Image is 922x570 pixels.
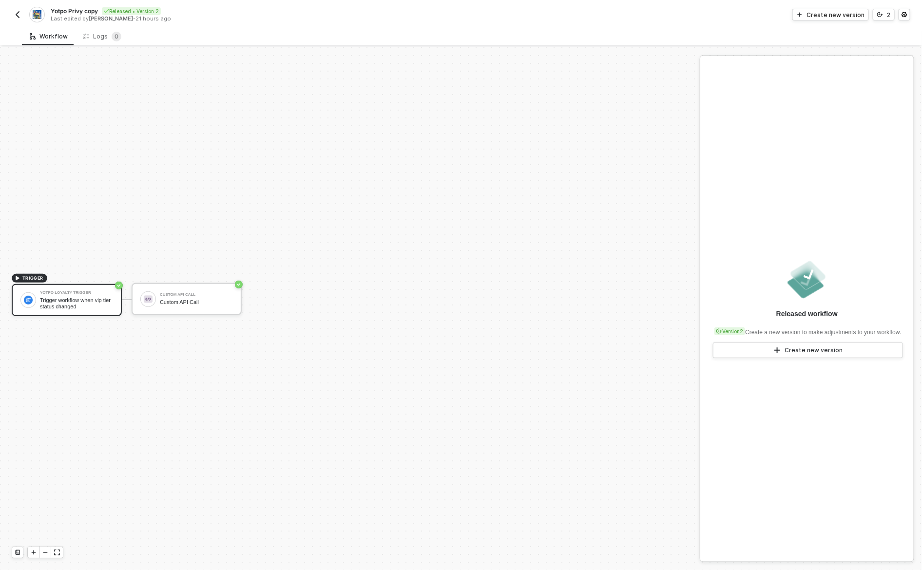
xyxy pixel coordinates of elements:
[40,291,113,295] div: Yotpo Loyalty Trigger
[12,9,23,20] button: back
[40,297,113,309] div: Trigger workflow when vip tier status changed
[51,15,460,22] div: Last edited by - 21 hours ago
[714,327,745,335] div: Version 2
[24,296,33,304] img: icon
[42,550,48,555] span: icon-minus
[112,32,121,41] sup: 0
[51,7,98,15] span: Yotpo Privy copy
[33,10,41,19] img: integration-icon
[786,258,828,301] img: released.png
[83,32,121,41] div: Logs
[773,346,781,354] span: icon-play
[15,275,20,281] span: icon-play
[712,323,901,337] div: Create a new version to make adjustments to your workflow.
[102,7,161,15] div: Released • Version 2
[785,346,843,354] div: Create new version
[902,12,907,18] span: icon-settings
[792,9,869,20] button: Create new version
[160,293,233,297] div: Custom API Call
[797,12,803,18] span: icon-play
[713,342,903,358] button: Create new version
[31,550,37,555] span: icon-play
[887,11,890,19] div: 2
[89,15,133,22] span: [PERSON_NAME]
[235,281,243,288] span: icon-success-page
[807,11,864,19] div: Create new version
[144,295,153,304] img: icon
[30,33,68,40] div: Workflow
[877,12,883,18] span: icon-versioning
[160,299,233,305] div: Custom API Call
[776,309,838,319] div: Released workflow
[115,282,123,289] span: icon-success-page
[22,274,43,282] span: TRIGGER
[716,328,722,334] span: icon-versioning
[54,550,60,555] span: icon-expand
[873,9,895,20] button: 2
[14,11,21,19] img: back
